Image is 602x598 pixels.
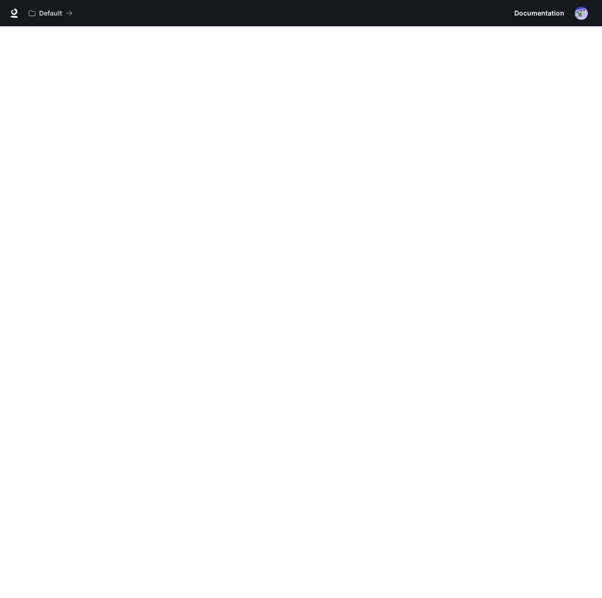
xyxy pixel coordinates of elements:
[572,4,591,23] button: User avatar
[511,4,568,23] a: Documentation
[24,4,77,23] button: All workspaces
[39,9,62,17] p: Default
[514,8,564,19] span: Documentation
[575,7,588,20] img: User avatar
